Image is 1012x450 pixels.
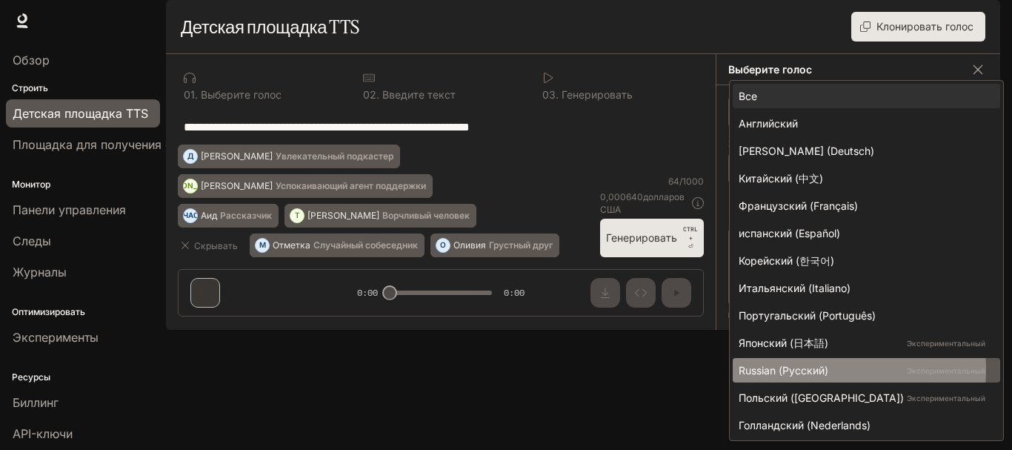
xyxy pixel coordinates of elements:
[739,227,840,239] font: испанский (Español)
[907,339,985,348] font: Экспериментальный
[739,172,823,185] font: Китайский (中文)
[739,337,828,349] font: Японский (日本語)
[739,90,757,102] font: Все
[907,366,985,375] font: Экспериментальный
[739,254,834,267] font: Корейский (한국어)
[739,419,870,431] font: Голландский (Nederlands)
[739,199,858,212] font: Французский (Français)
[739,145,874,157] font: [PERSON_NAME] (Deutsch)
[907,394,985,403] font: Экспериментальный
[739,282,850,294] font: Итальянский (Italiano)
[739,117,798,130] font: Английский
[739,364,828,377] font: Russian (Русский)
[739,309,876,322] font: Португальский (Português)
[739,391,904,404] font: Польский ([GEOGRAPHIC_DATA])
